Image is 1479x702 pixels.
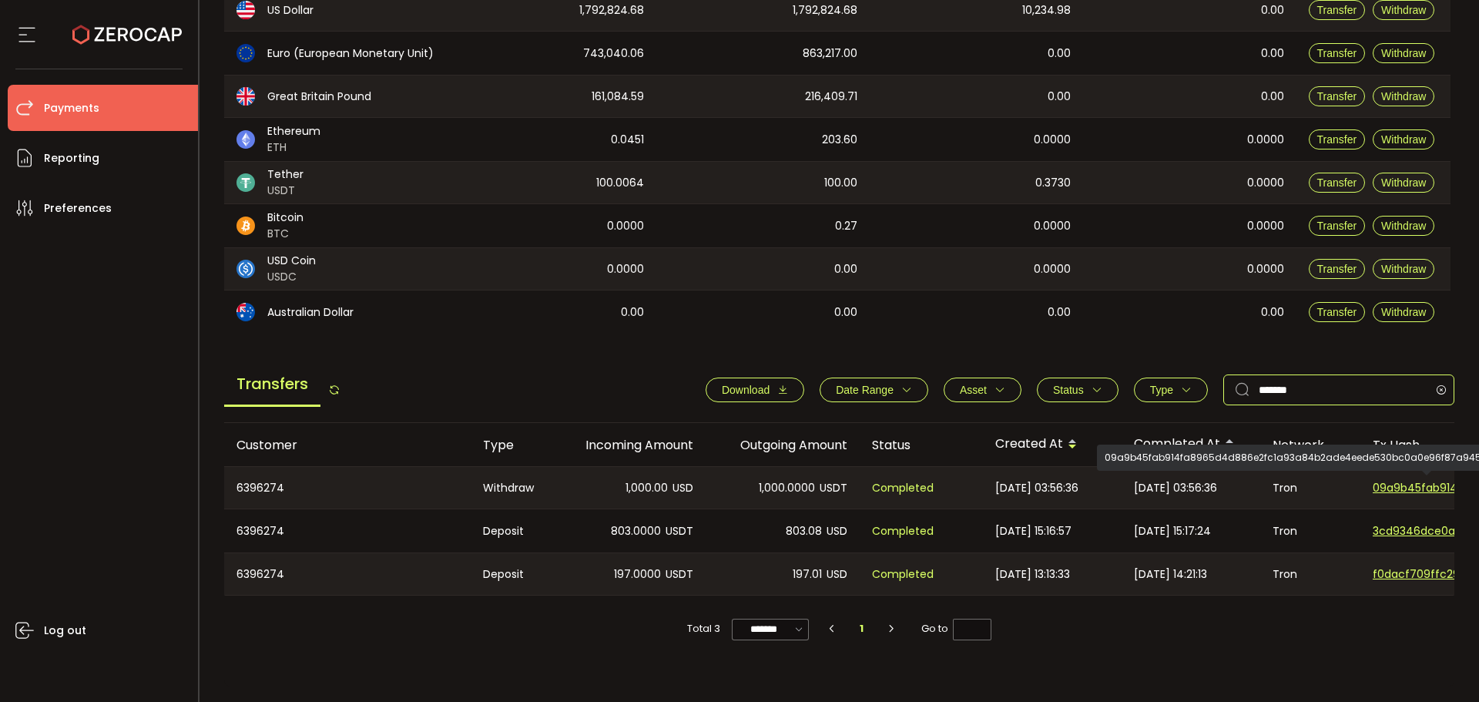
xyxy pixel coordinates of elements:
[1381,4,1426,16] span: Withdraw
[267,89,371,105] span: Great Britain Pound
[236,1,255,19] img: usd_portfolio.svg
[848,618,876,640] li: 1
[44,97,99,119] span: Payments
[236,303,255,321] img: aud_portfolio.svg
[1381,306,1426,318] span: Withdraw
[1317,176,1357,189] span: Transfer
[1261,45,1284,62] span: 0.00
[1373,302,1434,322] button: Withdraw
[224,363,320,407] span: Transfers
[1381,176,1426,189] span: Withdraw
[722,384,770,396] span: Download
[1247,217,1284,235] span: 0.0000
[960,384,987,396] span: Asset
[1317,306,1357,318] span: Transfer
[236,217,255,235] img: btc_portfolio.svg
[1048,45,1071,62] span: 0.00
[1260,553,1360,595] div: Tron
[820,378,928,402] button: Date Range
[1134,479,1217,497] span: [DATE] 03:56:36
[1134,378,1208,402] button: Type
[872,566,934,583] span: Completed
[1260,467,1360,509] div: Tron
[1261,304,1284,321] span: 0.00
[944,378,1021,402] button: Asset
[1317,220,1357,232] span: Transfer
[1134,566,1207,583] span: [DATE] 14:21:13
[1309,173,1366,193] button: Transfer
[236,87,255,106] img: gbp_portfolio.svg
[921,618,991,640] span: Go to
[793,566,822,583] span: 197.01
[1373,86,1434,106] button: Withdraw
[1373,259,1434,279] button: Withdraw
[611,522,661,540] span: 803.0000
[1317,90,1357,102] span: Transfer
[983,432,1122,458] div: Created At
[1260,509,1360,553] div: Tron
[1034,217,1071,235] span: 0.0000
[835,217,857,235] span: 0.27
[1022,2,1071,19] span: 10,234.98
[995,479,1078,497] span: [DATE] 03:56:36
[267,2,314,18] span: US Dollar
[1373,173,1434,193] button: Withdraw
[706,378,804,402] button: Download
[995,522,1072,540] span: [DATE] 15:16:57
[687,618,720,640] span: Total 3
[224,509,471,553] div: 6396274
[1037,378,1118,402] button: Status
[1309,86,1366,106] button: Transfer
[822,131,857,149] span: 203.60
[1402,628,1479,702] iframe: Chat Widget
[1309,129,1366,149] button: Transfer
[44,147,99,170] span: Reporting
[621,304,644,321] span: 0.00
[1381,220,1426,232] span: Withdraw
[44,620,86,642] span: Log out
[267,45,434,62] span: Euro (European Monetary Unit)
[224,553,471,595] div: 6396274
[1035,174,1071,192] span: 0.3730
[1373,129,1434,149] button: Withdraw
[267,210,304,226] span: Bitcoin
[872,522,934,540] span: Completed
[607,217,644,235] span: 0.0000
[827,566,847,583] span: USD
[611,131,644,149] span: 0.0451
[267,123,320,139] span: Ethereum
[1317,4,1357,16] span: Transfer
[827,522,847,540] span: USD
[471,467,552,509] div: Withdraw
[607,260,644,278] span: 0.0000
[1247,174,1284,192] span: 0.0000
[666,566,693,583] span: USDT
[759,479,815,497] span: 1,000.0000
[267,183,304,199] span: USDT
[614,566,661,583] span: 197.0000
[471,553,552,595] div: Deposit
[860,436,983,454] div: Status
[592,88,644,106] span: 161,084.59
[1309,302,1366,322] button: Transfer
[1247,260,1284,278] span: 0.0000
[1381,90,1426,102] span: Withdraw
[1261,88,1284,106] span: 0.00
[583,45,644,62] span: 743,040.06
[1317,47,1357,59] span: Transfer
[236,130,255,149] img: eth_portfolio.svg
[1261,2,1284,19] span: 0.00
[820,479,847,497] span: USDT
[1309,216,1366,236] button: Transfer
[824,174,857,192] span: 100.00
[1381,263,1426,275] span: Withdraw
[995,566,1070,583] span: [DATE] 13:13:33
[836,384,894,396] span: Date Range
[236,44,255,62] img: eur_portfolio.svg
[1053,384,1084,396] span: Status
[803,45,857,62] span: 863,217.00
[236,260,255,278] img: usdc_portfolio.svg
[1317,133,1357,146] span: Transfer
[579,2,644,19] span: 1,792,824.68
[1150,384,1173,396] span: Type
